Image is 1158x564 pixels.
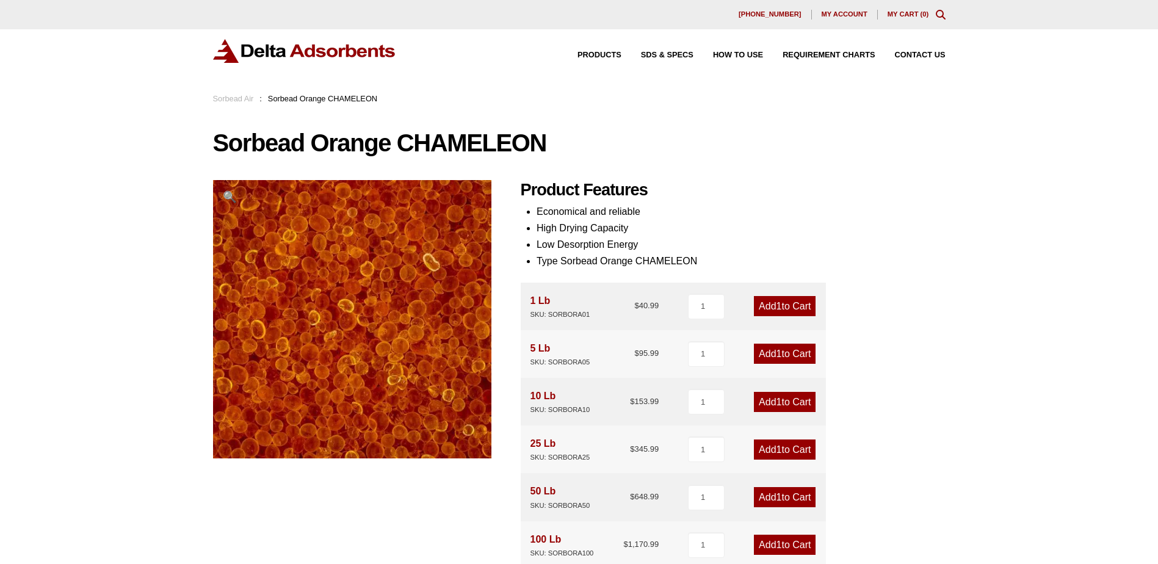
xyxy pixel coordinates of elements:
[530,309,590,320] div: SKU: SORBORA01
[213,130,946,156] h1: Sorbead Orange CHAMELEON
[530,356,590,368] div: SKU: SORBORA05
[223,190,237,203] span: 🔍
[530,500,590,512] div: SKU: SORBORA50
[577,51,621,59] span: Products
[213,180,247,214] a: View full-screen image gallery
[739,11,802,18] span: [PHONE_NUMBER]
[530,531,594,559] div: 100 Lb
[530,404,590,416] div: SKU: SORBORA10
[537,253,946,269] li: Type Sorbead Orange CHAMELEON
[754,439,816,460] a: Add1to Cart
[530,292,590,320] div: 1 Lb
[713,51,763,59] span: How to Use
[754,535,816,555] a: Add1to Cart
[537,203,946,220] li: Economical and reliable
[630,444,659,454] bdi: 345.99
[875,51,946,59] a: Contact Us
[634,349,639,358] span: $
[530,452,590,463] div: SKU: SORBORA25
[634,301,639,310] span: $
[630,397,634,406] span: $
[754,392,816,412] a: Add1to Cart
[530,340,590,368] div: 5 Lb
[558,51,621,59] a: Products
[530,435,590,463] div: 25 Lb
[630,444,634,454] span: $
[530,548,594,559] div: SKU: SORBORA100
[537,220,946,236] li: High Drying Capacity
[621,51,693,59] a: SDS & SPECS
[268,94,377,103] span: Sorbead Orange CHAMELEON
[936,10,946,20] div: Toggle Modal Content
[776,301,782,311] span: 1
[623,540,628,549] span: $
[776,349,782,359] span: 1
[888,10,929,18] a: My Cart (0)
[259,94,262,103] span: :
[822,11,867,18] span: My account
[630,397,659,406] bdi: 153.99
[641,51,693,59] span: SDS & SPECS
[754,296,816,316] a: Add1to Cart
[213,39,396,63] img: Delta Adsorbents
[754,344,816,364] a: Add1to Cart
[776,540,782,550] span: 1
[537,236,946,253] li: Low Desorption Energy
[693,51,763,59] a: How to Use
[213,313,491,324] a: Sorbead Orange CHAMELEON
[783,51,875,59] span: Requirement Charts
[776,444,782,455] span: 1
[763,51,875,59] a: Requirement Charts
[776,492,782,502] span: 1
[530,483,590,511] div: 50 Lb
[630,492,634,501] span: $
[634,301,659,310] bdi: 40.99
[754,487,816,507] a: Add1to Cart
[922,10,926,18] span: 0
[623,540,659,549] bdi: 1,170.99
[213,180,491,458] img: Sorbead Orange CHAMELEON
[213,94,254,103] a: Sorbead Air
[729,10,812,20] a: [PHONE_NUMBER]
[521,180,946,200] h2: Product Features
[895,51,946,59] span: Contact Us
[630,492,659,501] bdi: 648.99
[634,349,659,358] bdi: 95.99
[776,397,782,407] span: 1
[812,10,878,20] a: My account
[530,388,590,416] div: 10 Lb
